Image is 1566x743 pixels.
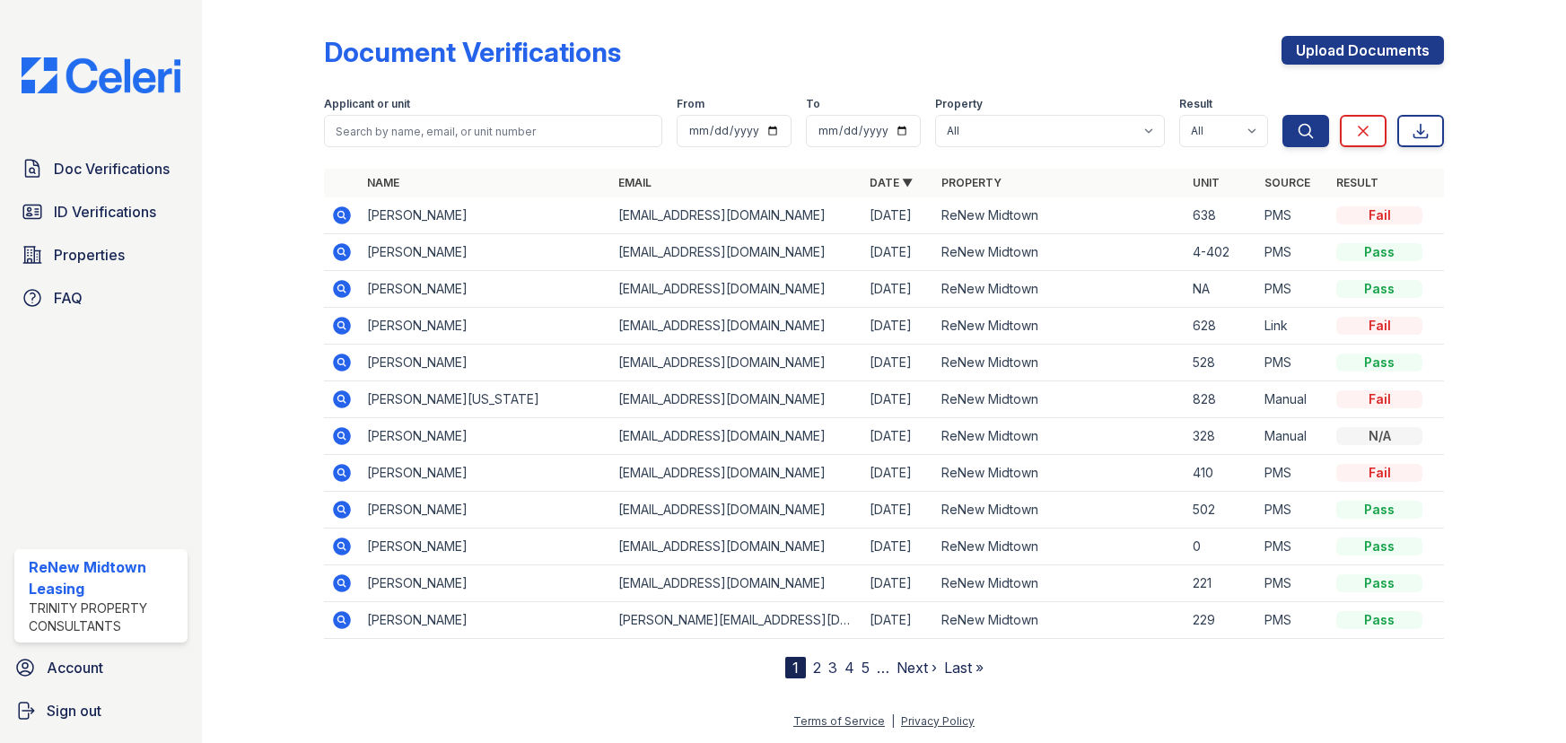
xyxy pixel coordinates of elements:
[1257,492,1329,529] td: PMS
[934,345,1185,381] td: ReNew Midtown
[862,659,870,677] a: 5
[934,234,1185,271] td: ReNew Midtown
[1264,176,1310,189] a: Source
[1336,501,1422,519] div: Pass
[862,345,934,381] td: [DATE]
[1257,271,1329,308] td: PMS
[14,194,188,230] a: ID Verifications
[844,659,854,677] a: 4
[1282,36,1444,65] a: Upload Documents
[1336,280,1422,298] div: Pass
[862,308,934,345] td: [DATE]
[611,602,862,639] td: [PERSON_NAME][EMAIL_ADDRESS][DOMAIN_NAME]
[1491,671,1548,725] iframe: chat widget
[862,271,934,308] td: [DATE]
[1257,197,1329,234] td: PMS
[360,565,611,602] td: [PERSON_NAME]
[1257,308,1329,345] td: Link
[1336,427,1422,445] div: N/A
[806,97,820,111] label: To
[870,176,913,189] a: Date ▼
[360,455,611,492] td: [PERSON_NAME]
[360,418,611,455] td: [PERSON_NAME]
[1185,418,1257,455] td: 328
[1185,381,1257,418] td: 828
[7,693,195,729] a: Sign out
[47,700,101,721] span: Sign out
[1185,529,1257,565] td: 0
[1336,574,1422,592] div: Pass
[14,151,188,187] a: Doc Verifications
[611,418,862,455] td: [EMAIL_ADDRESS][DOMAIN_NAME]
[1193,176,1220,189] a: Unit
[934,271,1185,308] td: ReNew Midtown
[611,308,862,345] td: [EMAIL_ADDRESS][DOMAIN_NAME]
[862,492,934,529] td: [DATE]
[611,197,862,234] td: [EMAIL_ADDRESS][DOMAIN_NAME]
[611,345,862,381] td: [EMAIL_ADDRESS][DOMAIN_NAME]
[934,602,1185,639] td: ReNew Midtown
[934,529,1185,565] td: ReNew Midtown
[941,176,1002,189] a: Property
[877,657,889,678] span: …
[785,657,806,678] div: 1
[1336,611,1422,629] div: Pass
[54,287,83,309] span: FAQ
[934,455,1185,492] td: ReNew Midtown
[611,381,862,418] td: [EMAIL_ADDRESS][DOMAIN_NAME]
[29,599,180,635] div: Trinity Property Consultants
[1185,271,1257,308] td: NA
[360,602,611,639] td: [PERSON_NAME]
[360,492,611,529] td: [PERSON_NAME]
[862,197,934,234] td: [DATE]
[1257,602,1329,639] td: PMS
[934,492,1185,529] td: ReNew Midtown
[54,244,125,266] span: Properties
[1257,565,1329,602] td: PMS
[901,714,975,728] a: Privacy Policy
[1257,381,1329,418] td: Manual
[934,197,1185,234] td: ReNew Midtown
[1336,206,1422,224] div: Fail
[934,565,1185,602] td: ReNew Midtown
[324,36,621,68] div: Document Verifications
[891,714,895,728] div: |
[897,659,937,677] a: Next ›
[677,97,704,111] label: From
[1257,234,1329,271] td: PMS
[360,197,611,234] td: [PERSON_NAME]
[1257,345,1329,381] td: PMS
[618,176,652,189] a: Email
[1257,529,1329,565] td: PMS
[862,565,934,602] td: [DATE]
[14,280,188,316] a: FAQ
[611,234,862,271] td: [EMAIL_ADDRESS][DOMAIN_NAME]
[862,529,934,565] td: [DATE]
[54,158,170,179] span: Doc Verifications
[360,381,611,418] td: [PERSON_NAME][US_STATE]
[7,57,195,93] img: CE_Logo_Blue-a8612792a0a2168367f1c8372b55b34899dd931a85d93a1a3d3e32e68fde9ad4.png
[828,659,837,677] a: 3
[934,418,1185,455] td: ReNew Midtown
[862,418,934,455] td: [DATE]
[360,308,611,345] td: [PERSON_NAME]
[944,659,984,677] a: Last »
[324,115,662,147] input: Search by name, email, or unit number
[934,381,1185,418] td: ReNew Midtown
[1185,234,1257,271] td: 4-402
[324,97,410,111] label: Applicant or unit
[611,565,862,602] td: [EMAIL_ADDRESS][DOMAIN_NAME]
[1185,565,1257,602] td: 221
[54,201,156,223] span: ID Verifications
[1179,97,1212,111] label: Result
[934,308,1185,345] td: ReNew Midtown
[360,529,611,565] td: [PERSON_NAME]
[935,97,983,111] label: Property
[14,237,188,273] a: Properties
[367,176,399,189] a: Name
[1336,464,1422,482] div: Fail
[1185,455,1257,492] td: 410
[862,381,934,418] td: [DATE]
[862,234,934,271] td: [DATE]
